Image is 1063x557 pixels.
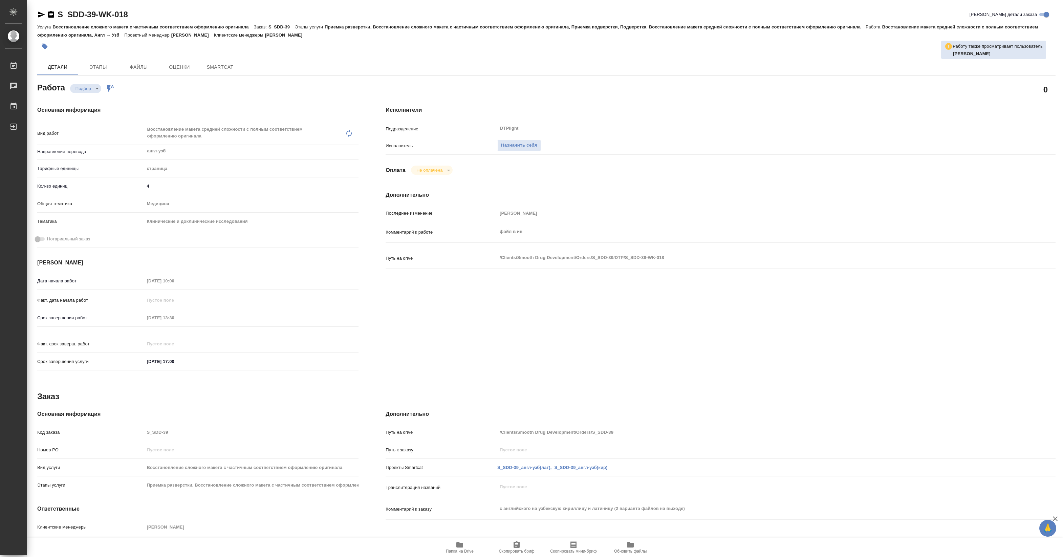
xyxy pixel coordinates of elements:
input: Пустое поле [497,208,1000,218]
p: Этапы услуги [295,24,325,29]
p: Путь к заказу [386,447,497,453]
p: Факт. дата начала работ [37,297,144,304]
p: Дата начала работ [37,278,144,284]
button: Подбор [73,86,93,91]
input: Пустое поле [144,522,359,532]
p: Подразделение [386,126,497,132]
p: Услуга [37,24,52,29]
span: Скопировать мини-бриф [550,549,596,554]
p: Комментарий к работе [386,229,497,236]
textarea: с английского на узбекскую кириллицу и латиницу (2 варианта файлов на выходе) [497,503,1000,514]
p: Факт. срок заверш. работ [37,341,144,347]
h4: Дополнительно [386,410,1056,418]
textarea: /Clients/Smooth Drug Development/Orders/S_SDD-39/DTP/S_SDD-39-WK-018 [497,252,1000,263]
p: Клиентские менеджеры [214,33,265,38]
textarea: файл в ин [497,226,1000,237]
button: Скопировать мини-бриф [545,538,602,557]
input: ✎ Введи что-нибудь [144,181,359,191]
p: Работа [866,24,882,29]
h4: Исполнители [386,106,1056,114]
div: Медицина [144,198,359,210]
p: Работу также просматривает пользователь [953,43,1043,50]
button: Скопировать бриф [488,538,545,557]
input: Пустое поле [144,463,359,472]
p: Срок завершения работ [37,315,144,321]
p: Тематика [37,218,144,225]
p: Вид услуги [37,464,144,471]
p: Срок завершения услуги [37,358,144,365]
button: Папка на Drive [431,538,488,557]
span: SmartCat [204,63,236,71]
button: Скопировать ссылку [47,10,55,19]
span: 🙏 [1042,521,1054,535]
input: Пустое поле [497,445,1000,455]
p: Общая тематика [37,200,144,207]
p: Кол-во единиц [37,183,144,190]
b: [PERSON_NAME] [953,51,991,56]
button: Обновить файлы [602,538,659,557]
h2: 0 [1043,84,1048,95]
button: Не оплачена [414,167,444,173]
span: [PERSON_NAME] детали заказа [970,11,1037,18]
button: Добавить тэг [37,39,52,54]
div: Подбор [411,166,453,175]
p: Номер РО [37,447,144,453]
p: Восстановление сложного макета с частичным соответствием оформлению оригинала [52,24,254,29]
h4: Оплата [386,166,406,174]
p: Путь на drive [386,255,497,262]
button: Назначить себя [497,140,541,151]
input: ✎ Введи что-нибудь [144,357,203,366]
p: [PERSON_NAME] [171,33,214,38]
p: Транслитерация названий [386,484,497,491]
a: S_SDD-39_англ-узб(лат), [497,465,551,470]
p: Комментарий к заказу [386,506,497,513]
p: Заказ: [254,24,268,29]
input: Пустое поле [144,313,203,323]
input: Пустое поле [144,445,359,455]
span: Файлы [123,63,155,71]
input: Пустое поле [144,339,203,349]
p: Вид работ [37,130,144,137]
a: S_SDD-39_англ-узб(кир) [554,465,607,470]
span: Детали [41,63,74,71]
p: Носкова Анна [953,50,1043,57]
h4: Основная информация [37,106,359,114]
input: Пустое поле [497,427,1000,437]
input: Пустое поле [144,276,203,286]
span: Оценки [163,63,196,71]
span: Папка на Drive [446,549,474,554]
p: Код заказа [37,429,144,436]
span: Обновить файлы [614,549,647,554]
h2: Заказ [37,391,59,402]
h4: [PERSON_NAME] [37,259,359,267]
div: страница [144,163,359,174]
p: [PERSON_NAME] [265,33,307,38]
span: Скопировать бриф [499,549,534,554]
h2: Работа [37,81,65,93]
span: Этапы [82,63,114,71]
h4: Дополнительно [386,191,1056,199]
p: Путь на drive [386,429,497,436]
p: Клиентские менеджеры [37,524,144,531]
input: Пустое поле [144,427,359,437]
input: Пустое поле [144,480,359,490]
button: 🙏 [1039,520,1056,537]
input: Пустое поле [144,295,203,305]
p: Направление перевода [37,148,144,155]
button: Скопировать ссылку для ЯМессенджера [37,10,45,19]
p: Исполнитель [386,143,497,149]
p: Проектный менеджер [124,33,171,38]
h4: Ответственные [37,505,359,513]
span: Нотариальный заказ [47,236,90,242]
p: S_SDD-39 [268,24,295,29]
a: S_SDD-39-WK-018 [58,10,128,19]
h4: Основная информация [37,410,359,418]
div: Подбор [70,84,101,93]
span: Назначить себя [501,142,537,149]
div: Клинические и доклинические исследования [144,216,359,227]
p: Этапы услуги [37,482,144,489]
p: Последнее изменение [386,210,497,217]
p: Тарифные единицы [37,165,144,172]
p: Приемка разверстки, Восстановление сложного макета с частичным соответствием оформлению оригинала... [325,24,866,29]
p: Проекты Smartcat [386,464,497,471]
